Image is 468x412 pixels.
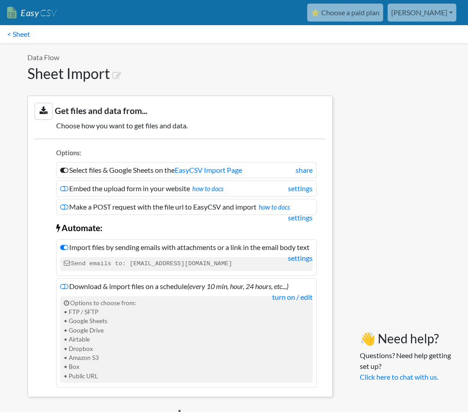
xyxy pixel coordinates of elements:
a: settings [288,212,313,223]
a: Click here to chat with us. [360,373,438,381]
li: Select files & Google Sheets on the [56,162,317,178]
li: Import files by sending emails with attachments or a link in the email body text [56,239,317,276]
li: Automate: [56,217,317,237]
a: settings [288,183,313,194]
a: EasyCSV Import Page [175,166,242,174]
li: Embed the upload form in your website [56,180,317,197]
a: ⭐ Choose a paid plan [307,4,383,22]
i: (every 10 min, hour, 24 hours, etc...) [187,282,288,290]
h5: Choose how you want to get files and data. [35,121,326,130]
a: EasyCSV [7,4,57,22]
a: settings [288,253,313,263]
h1: Sheet Import [27,65,333,82]
a: how to docs [259,203,290,211]
a: [PERSON_NAME] [388,4,456,22]
code: Send emails to: [EMAIL_ADDRESS][DOMAIN_NAME] [60,257,313,271]
p: Data Flow [27,52,333,63]
h3: 👋 Need help? [360,331,459,346]
h3: Get files and data from... [35,103,326,119]
a: turn on / edit [272,292,313,302]
span: CSV [39,7,57,18]
a: share [296,165,313,175]
div: Options to choose from: • FTP / SFTP • Google Sheets • Google Drive • Airtable • Dropbox • Amazon... [60,296,313,383]
a: how to docs [192,185,224,193]
li: Make a POST request with the file url to EasyCSV and import [56,199,317,215]
p: Questions? Need help getting set up? [360,350,459,382]
li: Download & import files on a schedule [56,278,317,388]
li: Options: [56,148,317,160]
